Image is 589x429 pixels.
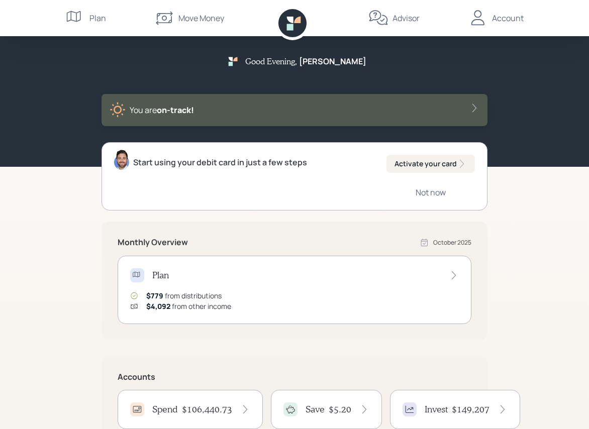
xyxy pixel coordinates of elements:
[182,404,232,415] h4: $106,440.73
[133,156,307,168] div: Start using your debit card in just a few steps
[130,104,194,116] div: You are
[245,56,297,66] h5: Good Evening ,
[492,12,524,24] div: Account
[146,301,170,311] span: $4,092
[306,404,325,415] h4: Save
[452,404,489,415] h4: $149,207
[110,102,126,118] img: sunny-XHVQM73Q.digested.png
[118,372,471,382] h5: Accounts
[146,290,222,301] div: from distributions
[146,291,163,300] span: $779
[425,404,448,415] h4: Invest
[329,404,351,415] h4: $5.20
[395,159,467,169] div: Activate your card
[386,155,475,173] button: Activate your card
[416,187,446,198] div: Not now
[146,301,231,311] div: from other income
[157,104,194,116] span: on‑track!
[178,12,224,24] div: Move Money
[433,238,471,247] div: October 2025
[114,150,129,170] img: michael-russo-headshot.png
[152,404,178,415] h4: Spend
[299,57,366,66] h5: [PERSON_NAME]
[118,238,188,247] h5: Monthly Overview
[89,12,106,24] div: Plan
[392,12,420,24] div: Advisor
[152,270,169,281] h4: Plan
